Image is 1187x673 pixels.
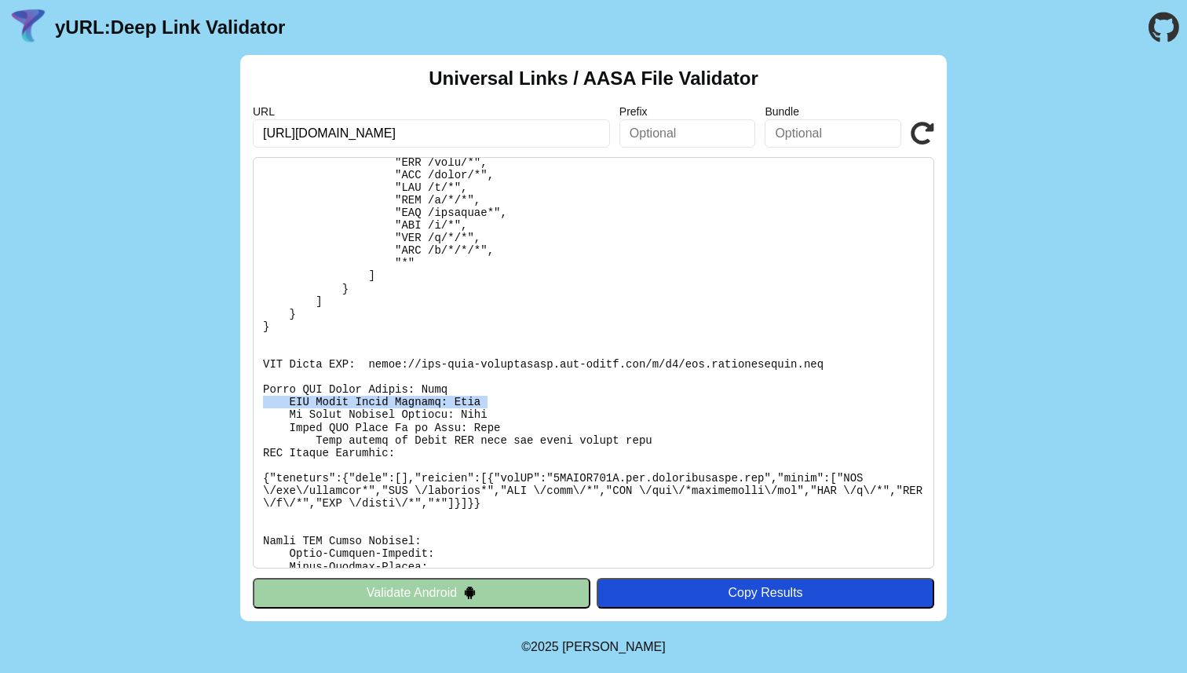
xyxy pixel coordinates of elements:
[253,105,610,118] label: URL
[765,119,901,148] input: Optional
[463,586,477,599] img: droidIcon.svg
[597,578,934,608] button: Copy Results
[604,586,926,600] div: Copy Results
[531,640,559,653] span: 2025
[765,105,901,118] label: Bundle
[562,640,666,653] a: Michael Ibragimchayev's Personal Site
[429,68,758,90] h2: Universal Links / AASA File Validator
[619,119,756,148] input: Optional
[253,157,934,569] pre: Lorem ipsu do: sitam://con.adipiscingeli.sed/.doei-tempo/incid-utl-etdo-magnaaliqua En Adminimv: ...
[253,119,610,148] input: Required
[521,621,665,673] footer: ©
[253,578,590,608] button: Validate Android
[55,16,285,38] a: yURL:Deep Link Validator
[619,105,756,118] label: Prefix
[8,7,49,48] img: yURL Logo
